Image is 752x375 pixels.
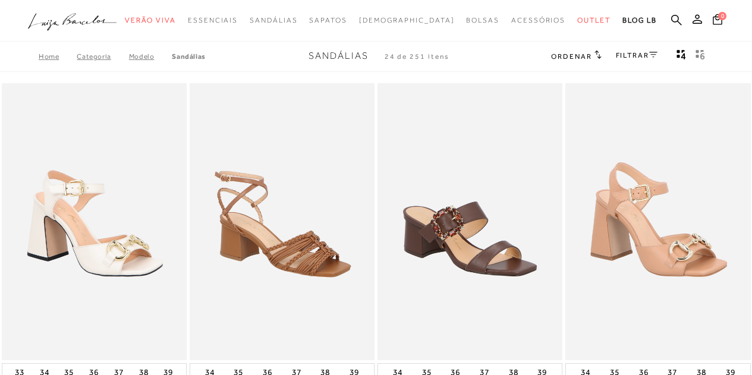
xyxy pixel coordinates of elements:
a: Home [39,52,77,61]
a: Categoria [77,52,128,61]
span: Sandálias [309,51,369,61]
img: SANDÁLIA DE SALTO BLOCO MÉDIO EM COURO CARAMELO COM TRANÇAS [191,85,373,359]
span: 24 de 251 itens [385,52,450,61]
a: categoryNavScreenReaderText [511,10,565,31]
button: gridText6Desc [692,49,709,64]
a: categoryNavScreenReaderText [250,10,297,31]
a: categoryNavScreenReaderText [309,10,347,31]
span: Verão Viva [125,16,176,24]
button: Mostrar 4 produtos por linha [673,49,690,64]
span: [DEMOGRAPHIC_DATA] [359,16,455,24]
img: SANDÁLIA EM COURO OFF WHITE COM SALTO BLOCO ALTO E BRIDÃO METALIZADO [3,85,185,359]
a: categoryNavScreenReaderText [188,10,238,31]
span: 0 [718,12,726,20]
span: Bolsas [466,16,499,24]
span: BLOG LB [622,16,657,24]
img: SANDÁLIA EM COURO BLUSH COM SALTO BLOCO ALTO E BRIDÃO METALIZADO [567,85,749,359]
a: FILTRAR [616,51,657,59]
a: categoryNavScreenReaderText [125,10,176,31]
a: categoryNavScreenReaderText [466,10,499,31]
a: categoryNavScreenReaderText [577,10,611,31]
span: Outlet [577,16,611,24]
span: Sandálias [250,16,297,24]
a: Modelo [129,52,172,61]
img: SANDÁLIA COM SALTO BLOCO MÉDIO EM COURO CAFÉ E FIVELA DE PEDRAS [379,85,561,359]
a: Sandálias [172,52,205,61]
a: SANDÁLIA DE SALTO BLOCO MÉDIO EM COURO CARAMELO COM TRANÇAS SANDÁLIA DE SALTO BLOCO MÉDIO EM COUR... [191,85,373,359]
span: Essenciais [188,16,238,24]
span: Ordenar [551,52,591,61]
a: SANDÁLIA EM COURO OFF WHITE COM SALTO BLOCO ALTO E BRIDÃO METALIZADO SANDÁLIA EM COURO OFF WHITE ... [3,85,185,359]
a: BLOG LB [622,10,657,31]
button: 0 [709,13,726,29]
span: Acessórios [511,16,565,24]
a: SANDÁLIA EM COURO BLUSH COM SALTO BLOCO ALTO E BRIDÃO METALIZADO SANDÁLIA EM COURO BLUSH COM SALT... [567,85,749,359]
span: Sapatos [309,16,347,24]
a: noSubCategoriesText [359,10,455,31]
a: SANDÁLIA COM SALTO BLOCO MÉDIO EM COURO CAFÉ E FIVELA DE PEDRAS SANDÁLIA COM SALTO BLOCO MÉDIO EM... [379,85,561,359]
